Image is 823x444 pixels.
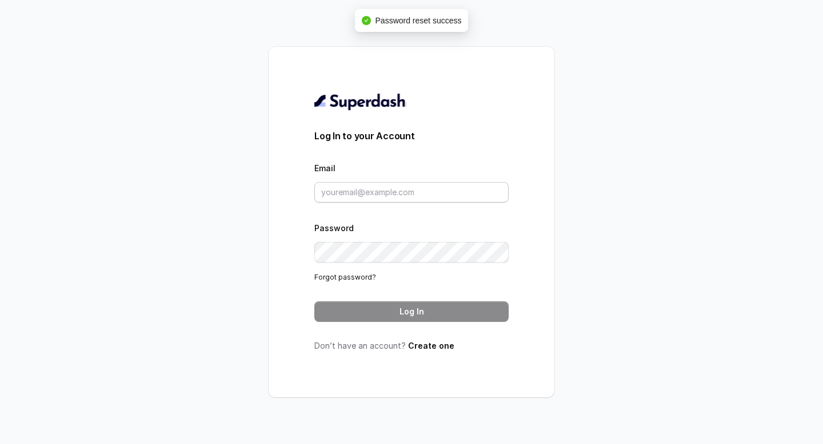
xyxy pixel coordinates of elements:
[314,340,509,352] p: Don’t have an account?
[362,16,371,25] span: check-circle
[314,163,335,173] label: Email
[314,301,509,322] button: Log In
[314,223,354,233] label: Password
[314,182,509,203] input: youremail@example.com
[314,129,509,143] h3: Log In to your Account
[375,16,462,25] span: Password reset success
[314,92,406,111] img: light.svg
[408,341,454,350] a: Create one
[314,273,376,281] a: Forgot password?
